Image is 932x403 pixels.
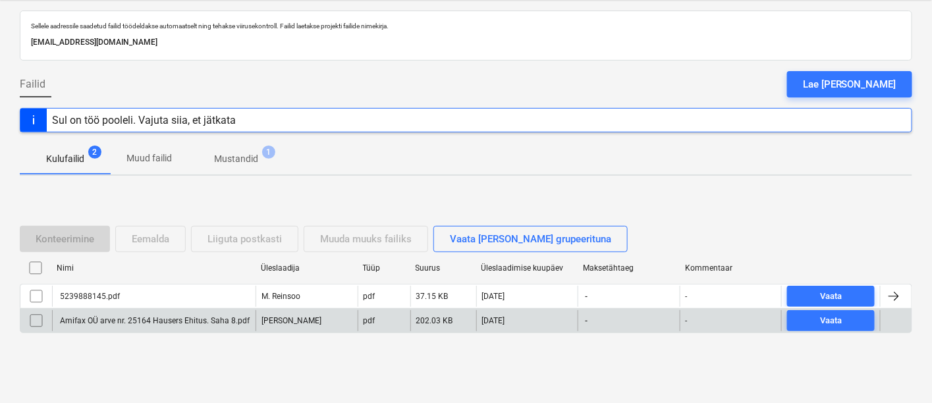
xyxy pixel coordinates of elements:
p: [EMAIL_ADDRESS][DOMAIN_NAME] [31,36,901,49]
div: Vaata [820,313,842,329]
div: pdf [364,316,375,325]
p: [PERSON_NAME] [261,315,321,327]
div: 202.03 KB [416,316,453,325]
div: Tüüp [363,263,405,273]
div: 37.15 KB [416,292,449,301]
div: Üleslaadija [261,263,352,273]
p: M. Reinsoo [261,291,300,302]
div: Suurus [416,263,471,273]
div: 5239888145.pdf [58,292,120,301]
span: - [584,291,589,302]
p: Kulufailid [46,152,84,166]
button: Vaata [787,286,875,307]
div: Sul on töö pooleli. Vajuta siia, et jätkata [52,114,236,126]
div: Maksetähtaeg [583,263,674,273]
div: Vaata [820,289,842,304]
span: 1 [262,146,275,159]
div: Kommentaar [685,263,777,273]
p: Mustandid [214,152,258,166]
div: [DATE] [482,316,505,325]
span: 2 [88,146,101,159]
div: Nimi [57,263,250,273]
p: Sellele aadressile saadetud failid töödeldakse automaatselt ning tehakse viirusekontroll. Failid ... [31,22,901,30]
span: Failid [20,76,45,92]
div: Üleslaadimise kuupäev [481,263,573,273]
div: [DATE] [482,292,505,301]
button: Vaata [PERSON_NAME] grupeerituna [433,226,628,252]
button: Lae [PERSON_NAME] [787,71,912,97]
iframe: Chat Widget [866,340,932,403]
div: Vaata [PERSON_NAME] grupeerituna [450,230,611,248]
span: - [584,315,589,327]
div: - [686,292,688,301]
div: Lae [PERSON_NAME] [803,76,896,93]
div: - [686,316,688,325]
p: Muud failid [126,151,172,165]
div: Amifax OÜ arve nr. 25164 Hausers Ehitus. Saha 8.pdf [58,316,250,325]
button: Vaata [787,310,875,331]
div: pdf [364,292,375,301]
